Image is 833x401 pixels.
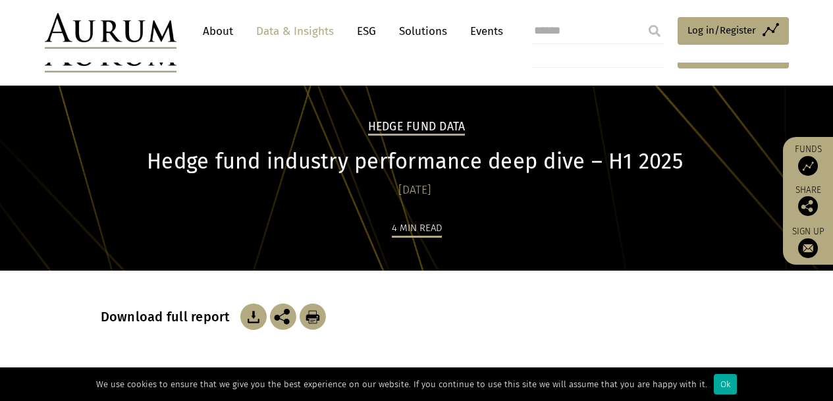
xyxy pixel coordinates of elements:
[790,144,826,176] a: Funds
[798,238,818,258] img: Sign up to our newsletter
[798,156,818,176] img: Access Funds
[368,120,466,136] h2: Hedge Fund Data
[392,19,454,43] a: Solutions
[45,13,176,49] img: Aurum
[641,18,668,44] input: Submit
[464,19,503,43] a: Events
[798,196,818,216] img: Share this post
[101,309,237,325] h3: Download full report
[678,17,789,45] a: Log in/Register
[270,304,296,330] img: Share this post
[250,19,340,43] a: Data & Insights
[101,149,730,174] h1: Hedge fund industry performance deep dive – H1 2025
[240,304,267,330] img: Download Article
[350,19,383,43] a: ESG
[790,226,826,258] a: Sign up
[687,22,756,38] span: Log in/Register
[101,181,730,200] div: [DATE]
[714,374,737,394] div: Ok
[196,19,240,43] a: About
[790,186,826,216] div: Share
[300,304,326,330] img: Download Article
[392,220,442,238] div: 4 min read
